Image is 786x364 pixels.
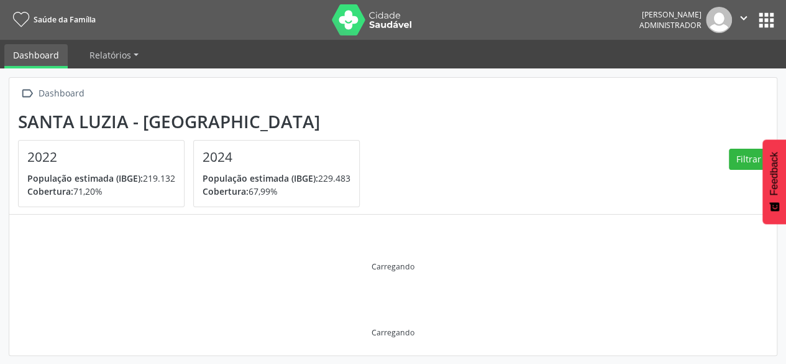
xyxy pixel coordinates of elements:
[27,149,175,165] h4: 2022
[27,172,143,184] span: População estimada (IBGE):
[203,185,249,197] span: Cobertura:
[639,20,701,30] span: Administrador
[372,261,414,272] div: Carregando
[203,172,350,185] p: 229.483
[706,7,732,33] img: img
[9,9,96,30] a: Saúde da Família
[27,185,73,197] span: Cobertura:
[34,14,96,25] span: Saúde da Família
[729,149,768,170] button: Filtrar
[27,185,175,198] p: 71,20%
[203,172,318,184] span: População estimada (IBGE):
[18,111,368,132] div: Santa Luzia - [GEOGRAPHIC_DATA]
[732,7,756,33] button: 
[4,44,68,68] a: Dashboard
[737,11,751,25] i: 
[756,9,777,31] button: apps
[18,85,86,103] a:  Dashboard
[769,152,780,195] span: Feedback
[372,327,414,338] div: Carregando
[203,185,350,198] p: 67,99%
[27,172,175,185] p: 219.132
[639,9,701,20] div: [PERSON_NAME]
[89,49,131,61] span: Relatórios
[203,149,350,165] h4: 2024
[18,85,36,103] i: 
[81,44,147,66] a: Relatórios
[762,139,786,224] button: Feedback - Mostrar pesquisa
[36,85,86,103] div: Dashboard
